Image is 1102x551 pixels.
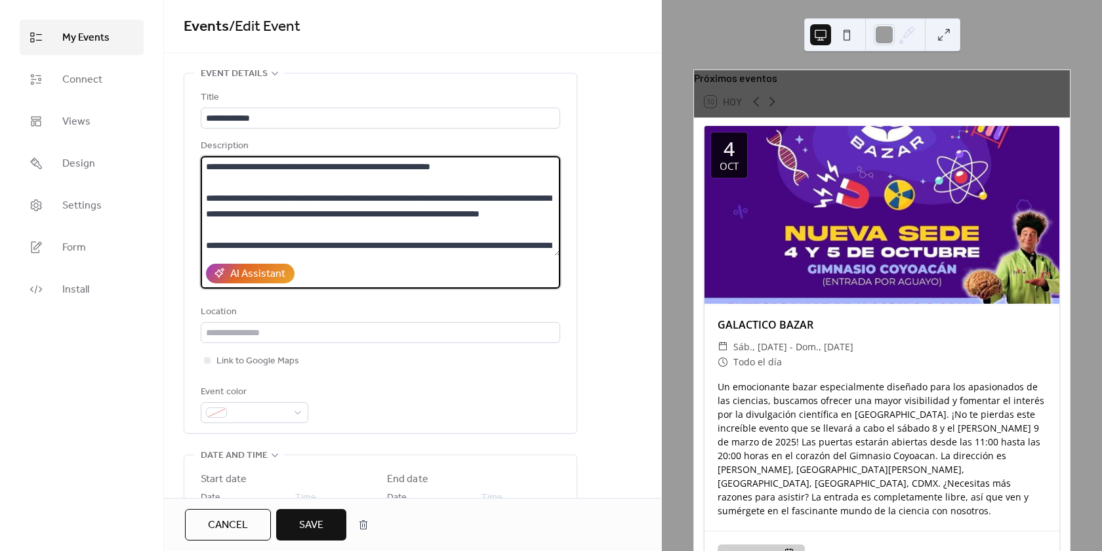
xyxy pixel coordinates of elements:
button: Cancel [185,509,271,541]
span: Event details [201,66,268,82]
a: Connect [20,62,144,97]
span: My Events [62,30,110,46]
span: Time [481,490,502,506]
div: ​ [718,339,728,355]
div: Event color [201,384,306,400]
span: Date and time [201,448,268,464]
div: Description [201,138,558,154]
a: Install [20,272,144,307]
a: Views [20,104,144,139]
span: Install [62,282,89,298]
button: AI Assistant [206,264,295,283]
span: Save [299,518,323,533]
span: Form [62,240,86,256]
div: Title [201,90,558,106]
span: Link to Google Maps [216,354,299,369]
div: ​ [718,354,728,370]
span: Settings [62,198,102,214]
span: Cancel [208,518,248,533]
span: sáb., [DATE] - dom., [DATE] [733,339,853,355]
span: Views [62,114,91,130]
div: Un emocionante bazar especialmente diseñado para los apasionados de las ciencias, buscamos ofrece... [704,380,1059,518]
a: Design [20,146,144,181]
div: Próximos eventos [694,70,1070,86]
a: Settings [20,188,144,223]
span: Date [387,490,407,506]
div: oct [720,161,739,171]
span: / Edit Event [229,12,300,41]
div: End date [387,472,428,487]
div: Start date [201,472,247,487]
a: Form [20,230,144,265]
div: GALACTICO BAZAR [704,317,1059,333]
div: AI Assistant [230,266,285,282]
div: 4 [724,139,735,159]
button: Save [276,509,346,541]
a: My Events [20,20,144,55]
a: Events [184,12,229,41]
span: Date [201,490,220,506]
span: Time [295,490,316,506]
span: Connect [62,72,102,88]
div: Location [201,304,558,320]
span: Todo el día [733,354,782,370]
span: Design [62,156,95,172]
